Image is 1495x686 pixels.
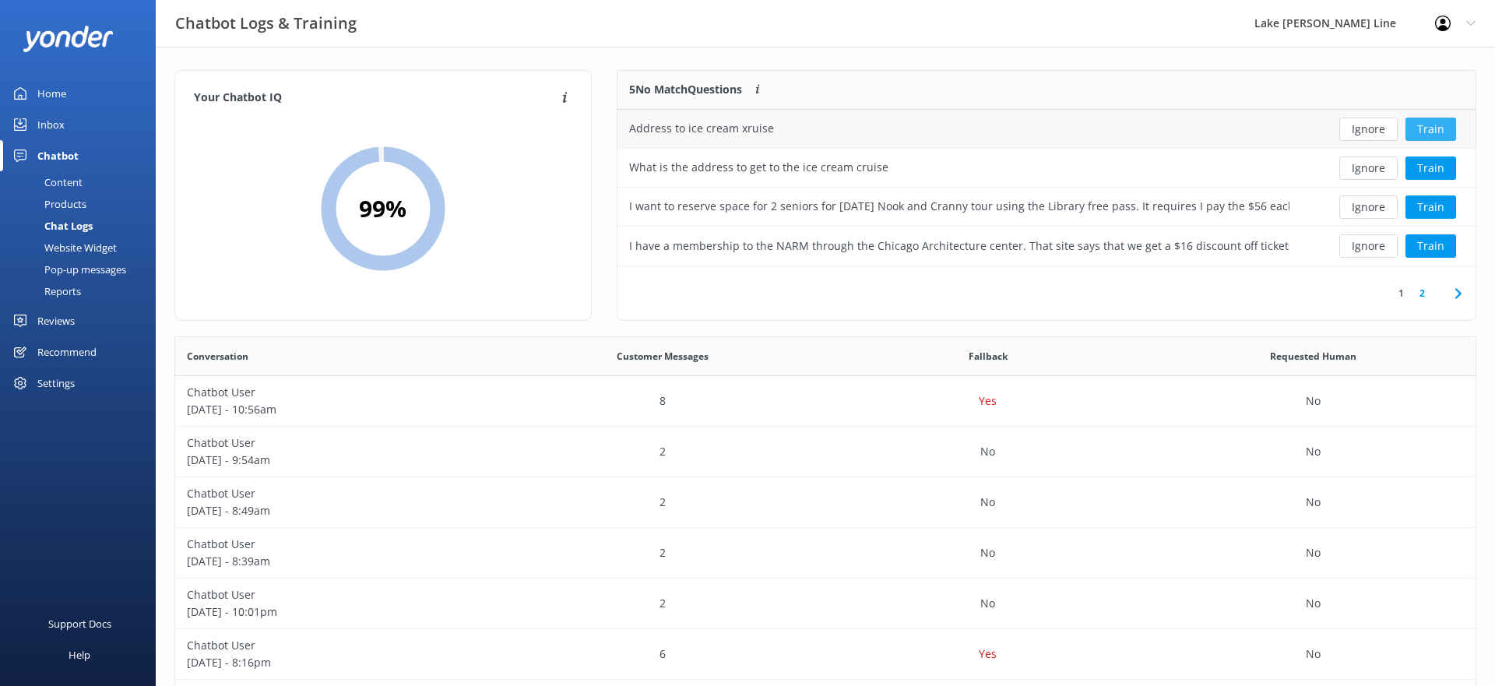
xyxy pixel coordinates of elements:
[9,193,86,215] div: Products
[187,502,489,519] p: [DATE] - 8:49am
[980,544,995,561] p: No
[980,595,995,612] p: No
[617,110,1476,266] div: grid
[9,259,126,280] div: Pop-up messages
[37,78,66,109] div: Home
[9,237,117,259] div: Website Widget
[617,149,1476,188] div: row
[979,392,997,410] p: Yes
[187,553,489,570] p: [DATE] - 8:39am
[187,485,489,502] p: Chatbot User
[660,544,666,561] p: 2
[187,603,489,621] p: [DATE] - 10:01pm
[9,215,156,237] a: Chat Logs
[175,579,1476,629] div: row
[9,280,156,302] a: Reports
[175,477,1476,528] div: row
[1405,157,1456,180] button: Train
[1306,494,1321,511] p: No
[617,188,1476,227] div: row
[37,109,65,140] div: Inbox
[37,336,97,368] div: Recommend
[1339,118,1398,141] button: Ignore
[1405,234,1456,258] button: Train
[9,237,156,259] a: Website Widget
[69,639,90,670] div: Help
[617,349,709,364] span: Customer Messages
[969,349,1008,364] span: Fallback
[9,259,156,280] a: Pop-up messages
[1412,286,1433,301] a: 2
[37,305,75,336] div: Reviews
[175,376,1476,427] div: row
[629,120,774,137] div: Address to ice cream xruise
[660,443,666,460] p: 2
[187,586,489,603] p: Chatbot User
[1339,157,1398,180] button: Ignore
[359,190,406,227] h2: 99 %
[1339,234,1398,258] button: Ignore
[629,237,1289,255] div: I have a membership to the NARM through the Chicago Architecture center. That site says that we g...
[660,392,666,410] p: 8
[175,11,357,36] h3: Chatbot Logs & Training
[48,608,111,639] div: Support Docs
[9,280,81,302] div: Reports
[1391,286,1412,301] a: 1
[9,171,156,193] a: Content
[187,654,489,671] p: [DATE] - 8:16pm
[1306,595,1321,612] p: No
[1306,443,1321,460] p: No
[629,81,742,98] p: 5 No Match Questions
[1339,195,1398,219] button: Ignore
[1306,544,1321,561] p: No
[979,646,997,663] p: Yes
[187,536,489,553] p: Chatbot User
[194,90,558,107] h4: Your Chatbot IQ
[629,159,888,176] div: What is the address to get to the ice cream cruise
[617,227,1476,266] div: row
[175,427,1476,477] div: row
[187,384,489,401] p: Chatbot User
[660,595,666,612] p: 2
[1306,392,1321,410] p: No
[9,171,83,193] div: Content
[980,443,995,460] p: No
[187,434,489,452] p: Chatbot User
[1306,646,1321,663] p: No
[980,494,995,511] p: No
[1270,349,1356,364] span: Requested Human
[187,401,489,418] p: [DATE] - 10:56am
[175,528,1476,579] div: row
[187,637,489,654] p: Chatbot User
[1405,118,1456,141] button: Train
[37,140,79,171] div: Chatbot
[9,193,156,215] a: Products
[1405,195,1456,219] button: Train
[37,368,75,399] div: Settings
[660,646,666,663] p: 6
[175,629,1476,680] div: row
[9,215,93,237] div: Chat Logs
[23,26,113,51] img: yonder-white-logo.png
[187,452,489,469] p: [DATE] - 9:54am
[187,349,248,364] span: Conversation
[660,494,666,511] p: 2
[617,110,1476,149] div: row
[629,198,1289,215] div: I want to reserve space for 2 seniors for [DATE] Nook and Cranny tour using the Library free pass...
